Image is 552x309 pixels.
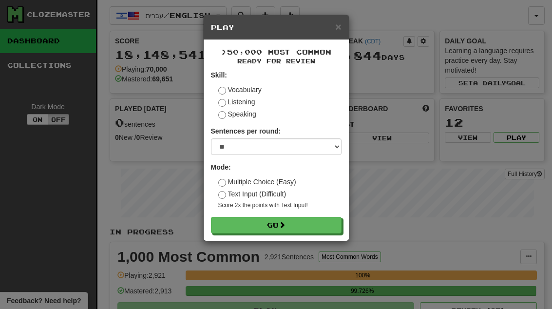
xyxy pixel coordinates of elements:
[218,85,262,95] label: Vocabulary
[218,109,256,119] label: Speaking
[218,97,255,107] label: Listening
[211,217,342,233] button: Go
[218,177,296,187] label: Multiple Choice (Easy)
[218,111,226,119] input: Speaking
[218,191,226,199] input: Text Input (Difficult)
[218,87,226,95] input: Vocabulary
[211,71,227,79] strong: Skill:
[221,48,331,56] span: >50,000 Most Common
[218,189,286,199] label: Text Input (Difficult)
[218,179,226,187] input: Multiple Choice (Easy)
[335,21,341,32] span: ×
[218,201,342,210] small: Score 2x the points with Text Input !
[218,99,226,107] input: Listening
[211,22,342,32] h5: Play
[211,57,342,65] small: Ready for Review
[211,163,231,171] strong: Mode:
[211,126,281,136] label: Sentences per round:
[335,21,341,32] button: Close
